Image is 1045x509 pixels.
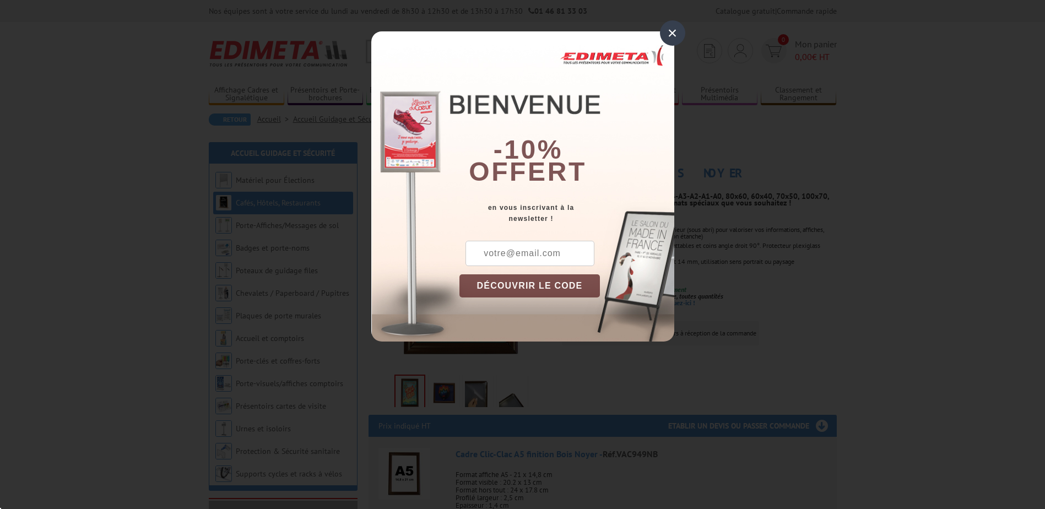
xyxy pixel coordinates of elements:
[660,20,685,46] div: ×
[459,274,600,297] button: DÉCOUVRIR LE CODE
[494,135,563,164] b: -10%
[469,157,587,186] font: offert
[465,241,594,266] input: votre@email.com
[459,202,674,224] div: en vous inscrivant à la newsletter !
